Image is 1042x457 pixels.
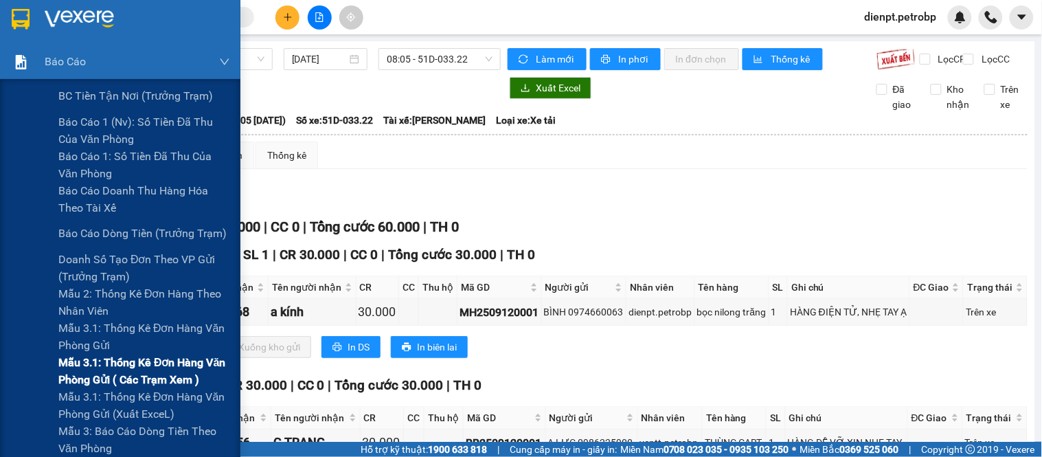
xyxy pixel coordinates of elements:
[359,302,396,322] div: 30.000
[995,82,1028,112] span: Trên xe
[508,48,587,70] button: syncLàm mới
[501,247,504,263] span: |
[344,247,348,263] span: |
[771,304,785,320] div: 1
[497,442,499,457] span: |
[601,54,613,65] span: printer
[965,435,1025,450] div: Trên xe
[767,407,786,430] th: SL
[332,342,342,353] span: printer
[308,5,332,30] button: file-add
[58,320,230,354] span: Mẫu 3.1: Thống kê đơn hàng văn phòng gửi
[348,339,370,355] span: In DS
[58,225,227,242] span: Báo cáo dòng tiền (trưởng trạm)
[967,280,1012,295] span: Trạng thái
[887,82,920,112] span: Đã giao
[461,280,528,295] span: Mã GD
[226,377,287,393] span: CR 30.000
[793,447,797,452] span: ⚪️
[271,302,354,322] div: a kính
[854,8,948,25] span: dienpt.petrobp
[272,280,342,295] span: Tên người nhận
[328,377,332,393] span: |
[769,276,788,299] th: SL
[911,410,949,425] span: ĐC Giao
[321,336,381,358] button: printerIn DS
[460,304,539,321] div: MH2509120001
[303,219,306,235] span: |
[664,48,739,70] button: In đơn chọn
[705,435,764,450] div: THÙNG CART
[521,83,530,94] span: download
[273,433,358,452] div: C TRANG
[58,113,230,148] span: Báo cáo 1 (nv): Số tiền đã thu của văn phòng
[297,377,325,393] span: CC 0
[361,407,404,430] th: CR
[243,247,269,263] span: SL 1
[966,410,1013,425] span: Trạng thái
[404,407,424,430] th: CC
[423,219,427,235] span: |
[545,280,613,295] span: Người gửi
[419,276,457,299] th: Thu hộ
[430,219,459,235] span: TH 0
[626,276,694,299] th: Nhân viên
[361,442,487,457] span: Hỗ trợ kỹ thuật:
[283,12,293,22] span: plus
[14,55,28,69] img: solution-icon
[389,247,497,263] span: Tổng cước 30.000
[383,113,486,128] span: Tài xế: [PERSON_NAME]
[496,113,556,128] span: Loại xe: Xe tải
[788,276,910,299] th: Ghi chú
[399,276,419,299] th: CC
[1010,5,1034,30] button: caret-down
[876,48,916,70] img: 9k=
[464,430,546,456] td: BB2509120001
[536,80,580,96] span: Xuất Excel
[273,247,276,263] span: |
[771,52,812,67] span: Thống kê
[391,336,468,358] button: printerIn biên lai
[267,148,306,163] div: Thống kê
[58,182,230,216] span: Báo cáo doanh thu hàng hóa theo tài xế
[638,407,703,430] th: Nhân viên
[786,407,908,430] th: Ghi chú
[754,54,765,65] span: bar-chart
[840,444,899,455] strong: 0369 525 060
[790,304,907,320] div: HÀNG ĐIỆN TỬ, NHẸ TAY Ạ
[339,5,363,30] button: aim
[310,219,420,235] span: Tổng cước 60.000
[335,377,444,393] span: Tổng cước 30.000
[769,435,783,450] div: 1
[628,304,692,320] div: dienpt.petrobp
[695,276,769,299] th: Tên hàng
[954,11,966,23] img: icon-new-feature
[280,247,341,263] span: CR 30.000
[510,77,591,99] button: downloadXuất Excel
[382,247,385,263] span: |
[275,5,299,30] button: plus
[743,48,823,70] button: bar-chartThống kê
[640,435,700,450] div: yentt.petrobp
[271,430,361,456] td: C TRANG
[590,48,661,70] button: printerIn phơi
[519,54,530,65] span: sync
[618,52,650,67] span: In phơi
[800,442,899,457] span: Miền Bắc
[697,304,767,320] div: bọc nilong trăng
[402,342,411,353] span: printer
[544,304,624,320] div: BÌNH 0974660063
[212,336,311,358] button: downloadXuống kho gửi
[985,11,997,23] img: phone-icon
[550,410,624,425] span: Người gửi
[909,442,911,457] span: |
[291,377,294,393] span: |
[269,299,356,326] td: a kính
[58,388,230,423] span: Mẫu 3.1: Thống kê đơn hàng văn phòng gửi (Xuất ExceL)
[58,423,230,457] span: Mẫu 3: Báo cáo dòng tiền theo văn phòng
[45,53,86,70] span: Báo cáo
[467,410,532,425] span: Mã GD
[58,87,213,104] span: BC tiền tận nơi (trưởng trạm)
[271,219,299,235] span: CC 0
[12,9,30,30] img: logo-vxr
